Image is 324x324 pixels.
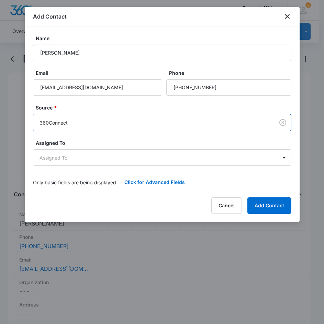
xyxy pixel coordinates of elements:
[33,179,118,186] p: Only basic fields are being displayed.
[33,79,162,96] input: Email
[36,69,165,77] label: Email
[36,139,294,147] label: Assigned To
[166,79,291,96] input: Phone
[36,104,294,111] label: Source
[36,35,294,42] label: Name
[277,117,288,128] button: Clear
[211,197,242,214] button: Cancel
[169,69,294,77] label: Phone
[118,174,192,190] button: Click for Advanced Fields
[247,197,291,214] button: Add Contact
[33,45,291,61] input: Name
[33,12,67,21] h1: Add Contact
[283,12,291,21] button: close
